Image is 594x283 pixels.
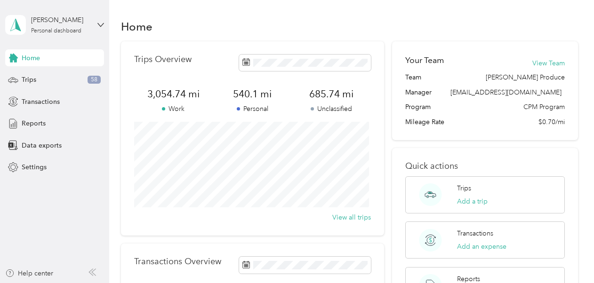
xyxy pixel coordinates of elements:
p: Personal [213,104,292,114]
div: [PERSON_NAME] [31,15,90,25]
span: Data exports [22,141,62,150]
button: Add a trip [457,197,488,206]
button: View all trips [332,212,371,222]
p: Quick actions [405,161,564,171]
span: Program [405,102,431,112]
p: Transactions Overview [134,257,221,267]
button: Add an expense [457,242,506,252]
button: Help center [5,268,53,278]
span: $0.70/mi [538,117,565,127]
span: CPM Program [523,102,565,112]
span: Mileage Rate [405,117,444,127]
span: Transactions [22,97,60,107]
span: 3,054.74 mi [134,87,213,101]
span: Settings [22,162,47,172]
p: Work [134,104,213,114]
span: Home [22,53,40,63]
span: [PERSON_NAME] Produce [486,72,565,82]
p: Unclassified [292,104,371,114]
span: Manager [405,87,432,97]
span: Team [405,72,421,82]
button: View Team [532,58,565,68]
h2: Your Team [405,55,444,66]
span: 685.74 mi [292,87,371,101]
span: [EMAIL_ADDRESS][DOMAIN_NAME] [450,88,562,96]
p: Trips Overview [134,55,192,64]
h1: Home [121,22,153,31]
div: Personal dashboard [31,28,81,34]
iframe: Everlance-gr Chat Button Frame [541,230,594,283]
span: 540.1 mi [213,87,292,101]
span: Reports [22,118,46,128]
span: 58 [88,76,101,84]
p: Trips [457,183,471,193]
span: Trips [22,75,36,85]
p: Transactions [457,228,493,238]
